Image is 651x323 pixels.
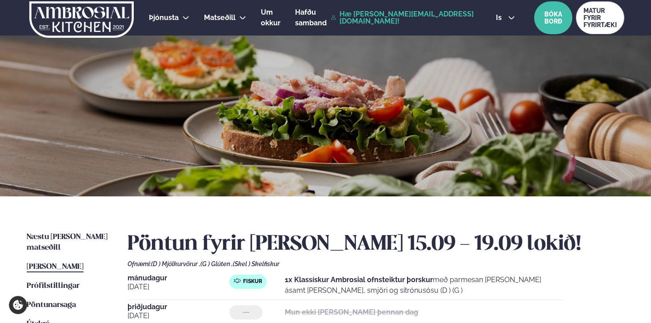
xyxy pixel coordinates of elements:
[27,262,84,272] a: [PERSON_NAME]
[496,14,504,21] span: is
[27,233,108,251] span: Næstu [PERSON_NAME] matseðill
[285,308,418,316] strong: Mun ekki [PERSON_NAME] þennan dag
[204,13,236,22] span: Matseðill
[28,1,135,38] img: logo
[128,260,624,267] div: Ofnæmi:
[149,13,179,22] span: Þjónusta
[285,275,433,284] strong: 1x Klassískur Ambrosial ofnsteiktur þorskur
[27,301,76,309] span: Pöntunarsaga
[576,1,624,34] a: MATUR FYRIR FYRIRTÆKI
[295,7,327,28] a: Hafðu samband
[285,275,563,296] p: með parmesan [PERSON_NAME] ásamt [PERSON_NAME], smjöri og sítrónusósu (D ) (G )
[233,260,280,267] span: (Skel ) Skelfiskur
[27,282,80,290] span: Prófílstillingar
[9,296,27,314] a: Cookie settings
[27,281,80,291] a: Prófílstillingar
[489,14,522,21] button: is
[128,232,624,257] h2: Pöntun fyrir [PERSON_NAME] 15.09 - 19.09 lokið!
[204,12,236,23] a: Matseðill
[128,303,229,311] span: þriðjudagur
[261,8,280,27] span: Um okkur
[261,7,280,28] a: Um okkur
[149,12,179,23] a: Þjónusta
[200,260,233,267] span: (G ) Glúten ,
[128,282,229,292] span: [DATE]
[331,11,475,25] a: Hæ [PERSON_NAME][EMAIL_ADDRESS][DOMAIN_NAME]!
[234,277,241,284] img: fish.svg
[534,1,572,34] button: BÓKA BORÐ
[151,260,200,267] span: (D ) Mjólkurvörur ,
[27,263,84,271] span: [PERSON_NAME]
[128,311,229,321] span: [DATE]
[295,8,327,27] span: Hafðu samband
[128,275,229,282] span: mánudagur
[27,232,110,253] a: Næstu [PERSON_NAME] matseðill
[243,309,249,316] span: ---
[27,300,76,311] a: Pöntunarsaga
[243,278,262,285] span: Fiskur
